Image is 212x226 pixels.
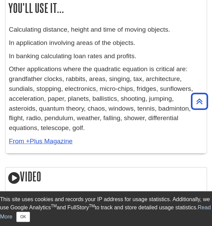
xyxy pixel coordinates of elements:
[5,167,207,187] h2: Video
[51,204,56,208] sup: TM
[9,25,203,35] p: Calculating distance, height and time of moving objects.
[9,64,203,133] p: Other applications where the quadratic equation is critical are: grandfather clocks, rabbits, are...
[16,212,30,222] button: Close
[9,138,72,145] a: From +Plus Magazine
[89,204,95,208] sup: TM
[9,51,203,61] p: In banking calculating loan rates and profits.
[189,97,210,106] a: Back to Top
[9,38,203,48] p: In application involving areas of the objects.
